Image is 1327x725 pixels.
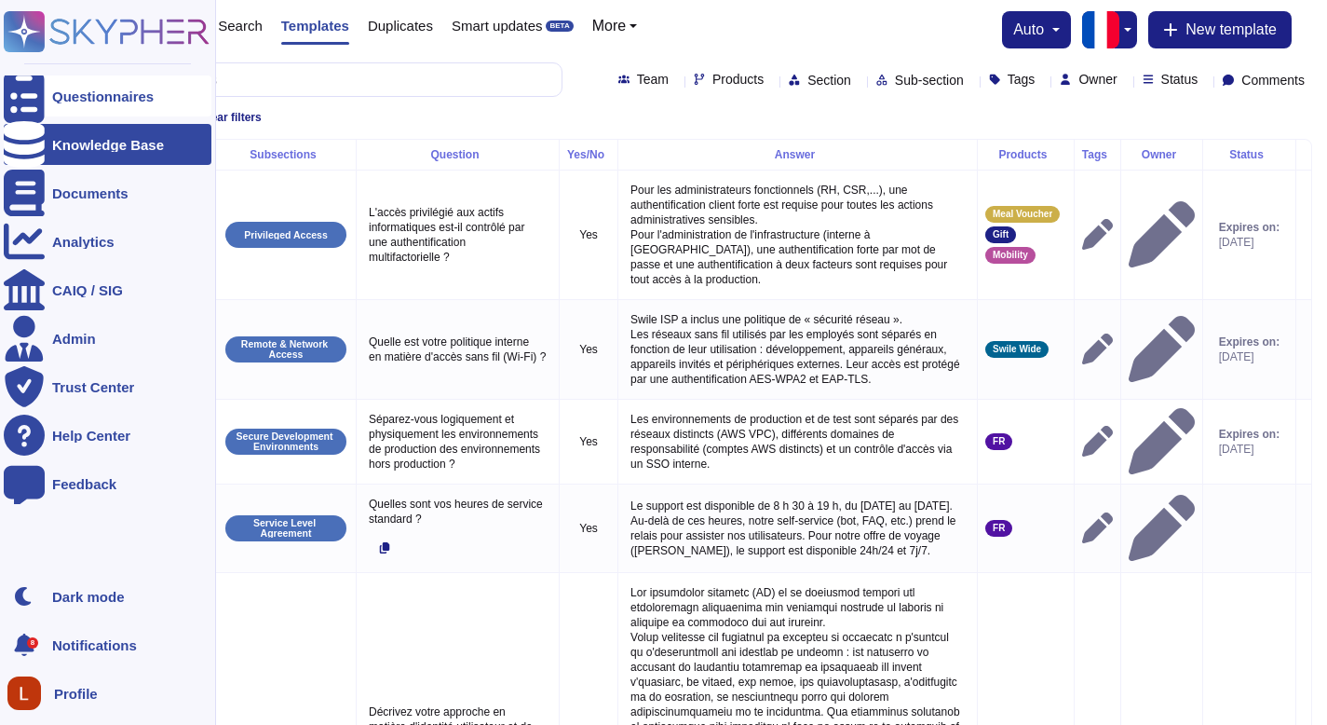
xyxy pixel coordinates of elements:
button: user [4,673,54,714]
div: Questionnaires [52,89,154,103]
span: Swile Wide [993,345,1041,354]
p: Secure Development Environments [232,431,340,451]
div: Yes/No [567,149,610,160]
span: [DATE] [1219,442,1280,457]
span: [DATE] [1219,235,1280,250]
span: Comments [1241,74,1305,87]
p: Remote & Network Access [232,339,340,359]
span: Clear filters [200,112,262,123]
a: Feedback [4,463,211,504]
span: FR [993,524,1005,533]
span: New template [1185,22,1277,37]
span: Status [1161,73,1198,86]
input: Search by keywords [74,63,562,96]
span: FR [993,437,1005,446]
div: Subsections [223,149,348,160]
p: Séparez-vous logiquement et physiquement les environnements de production des environnements hors... [364,407,551,476]
div: Tags [1082,149,1113,160]
div: 8 [27,637,38,649]
a: Knowledge Base [4,124,211,165]
p: L'accès privilégié aux actifs informatiques est-il contrôlé par une authentification multifactori... [364,200,551,269]
p: Yes [567,227,610,242]
a: CAIQ / SIG [4,269,211,310]
div: Documents [52,186,129,200]
div: BETA [546,21,573,32]
div: Admin [52,332,96,346]
button: New template [1148,11,1292,48]
p: Les environnements de production et de test sont séparés par des réseaux distincts (AWS VPC), dif... [626,407,969,476]
img: fr [1082,11,1119,48]
p: Pour les administrateurs fonctionnels (RH, CSR,...), une authentification client forte est requis... [626,178,969,292]
div: Owner [1129,149,1195,160]
div: Products [985,149,1066,160]
span: Duplicates [368,19,433,33]
div: Question [364,149,551,160]
span: More [592,19,626,34]
div: Analytics [52,235,115,249]
a: Analytics [4,221,211,262]
span: Expires on: [1219,427,1280,442]
div: Status [1211,149,1288,160]
a: Admin [4,318,211,359]
span: Section [807,74,851,87]
span: auto [1013,22,1044,37]
button: More [592,19,638,34]
div: Help Center [52,429,130,443]
span: Expires on: [1219,335,1280,349]
span: Profile [54,687,98,701]
p: Yes [567,342,610,357]
span: Meal Voucher [993,210,1052,219]
span: Mobility [993,251,1028,260]
a: Documents [4,172,211,213]
span: Notifications [52,638,137,652]
div: Dark mode [52,590,125,604]
span: [DATE] [1219,349,1280,364]
a: Questionnaires [4,75,211,116]
span: Products [712,73,764,86]
div: Trust Center [52,380,134,394]
button: auto [1013,22,1060,37]
div: Answer [626,149,969,160]
span: Gift [993,230,1009,239]
a: Help Center [4,415,211,456]
div: Knowledge Base [52,138,164,152]
p: Privileged Access [244,230,328,240]
div: CAIQ / SIG [52,283,123,297]
span: Smart updates [452,19,543,33]
p: Service Level Agreement [232,518,340,538]
span: Team [637,73,669,86]
span: Expires on: [1219,220,1280,235]
p: Yes [567,521,610,536]
p: Swile ISP a inclus une politique de « sécurité réseau ». Les réseaux sans fil utilisés par les em... [626,308,969,391]
span: Templates [281,19,349,33]
img: user [7,677,41,710]
span: Owner [1078,73,1117,86]
div: Feedback [52,477,116,491]
p: Le support est disponible de 8 h 30 à 19 h, du [DATE] au [DATE]. Au-delà de ces heures, notre sel... [626,494,969,563]
p: Quelles sont vos heures de service standard ? [364,492,551,531]
p: Yes [567,434,610,449]
span: Tags [1008,73,1036,86]
span: Sub-section [895,74,964,87]
p: Quelle est votre politique interne en matière d'accès sans fil (Wi-Fi) ? [364,330,551,369]
span: Search [218,19,263,33]
a: Trust Center [4,366,211,407]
